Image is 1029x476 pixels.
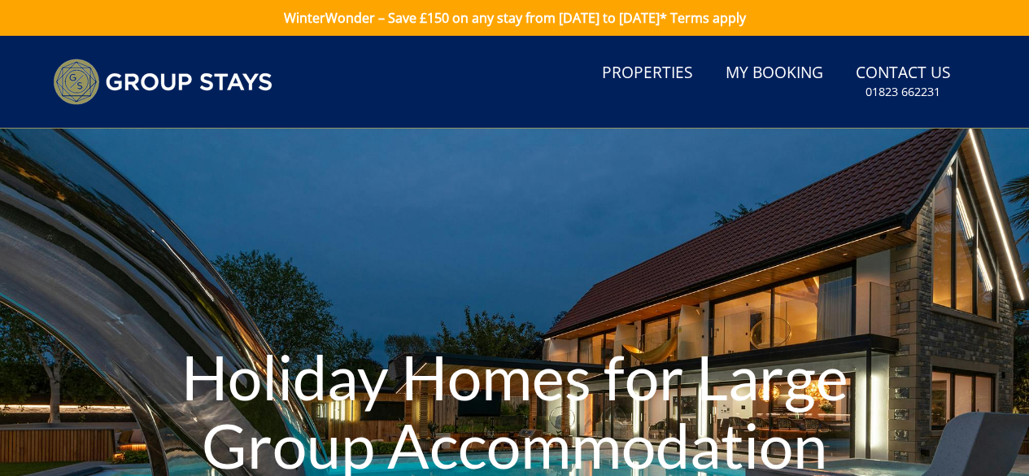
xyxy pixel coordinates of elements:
small: 01823 662231 [865,84,940,100]
a: Contact Us01823 662231 [849,55,957,108]
img: Group Stays [53,59,273,105]
a: Properties [595,55,700,92]
a: My Booking [719,55,830,92]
